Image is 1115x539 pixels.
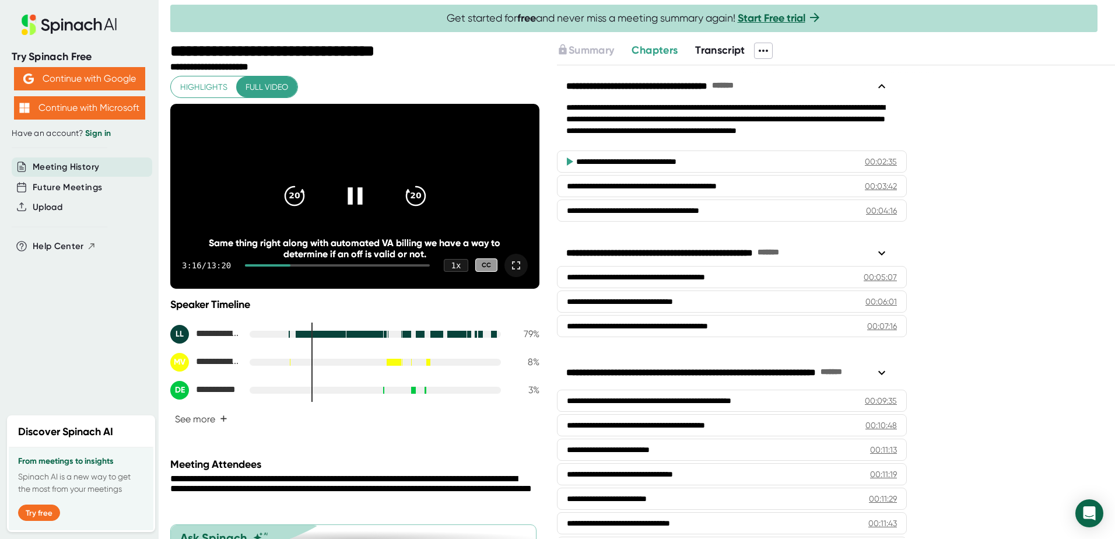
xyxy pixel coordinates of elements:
[182,261,231,270] div: 3:16 / 13:20
[870,468,897,480] div: 00:11:19
[180,80,227,94] span: Highlights
[170,458,542,471] div: Meeting Attendees
[870,444,897,456] div: 00:11:13
[33,240,84,253] span: Help Center
[695,43,745,58] button: Transcript
[864,271,897,283] div: 00:05:07
[23,73,34,84] img: Aehbyd4JwY73AAAAAElFTkSuQmCC
[868,517,897,529] div: 00:11:43
[33,160,99,174] button: Meeting History
[12,50,147,64] div: Try Spinach Free
[220,414,227,423] span: +
[171,76,237,98] button: Highlights
[475,258,497,272] div: CC
[632,43,678,58] button: Chapters
[170,381,240,400] div: Donna Ellis
[170,325,189,344] div: LL
[869,493,897,505] div: 00:11:29
[557,43,632,59] div: Upgrade to access
[865,180,897,192] div: 00:03:42
[865,395,897,407] div: 00:09:35
[33,240,96,253] button: Help Center
[867,320,897,332] div: 00:07:16
[207,237,502,260] div: Same thing right along with automated VA billing we have a way to determine if an off is valid or...
[18,424,113,440] h2: Discover Spinach AI
[1075,499,1103,527] div: Open Intercom Messenger
[632,44,678,57] span: Chapters
[865,296,897,307] div: 00:06:01
[18,471,144,495] p: Spinach AI is a new way to get the most from your meetings
[865,419,897,431] div: 00:10:48
[865,156,897,167] div: 00:02:35
[170,353,240,372] div: Misti Voorhies
[447,12,822,25] span: Get started for and never miss a meeting summary again!
[569,44,614,57] span: Summary
[510,384,539,395] div: 3 %
[12,128,147,139] div: Have an account?
[866,205,897,216] div: 00:04:16
[33,201,62,214] button: Upload
[33,181,102,194] button: Future Meetings
[170,353,189,372] div: MV
[444,259,468,272] div: 1 x
[738,12,805,24] a: Start Free trial
[14,96,145,120] button: Continue with Microsoft
[170,298,539,311] div: Speaker Timeline
[695,44,745,57] span: Transcript
[557,43,614,58] button: Summary
[170,325,240,344] div: Lauren Lowery
[170,409,232,429] button: See more+
[510,328,539,339] div: 79 %
[246,80,288,94] span: Full video
[18,457,144,466] h3: From meetings to insights
[85,128,111,138] a: Sign in
[517,12,536,24] b: free
[18,505,60,521] button: Try free
[510,356,539,367] div: 8 %
[170,381,189,400] div: DE
[236,76,297,98] button: Full video
[14,67,145,90] button: Continue with Google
